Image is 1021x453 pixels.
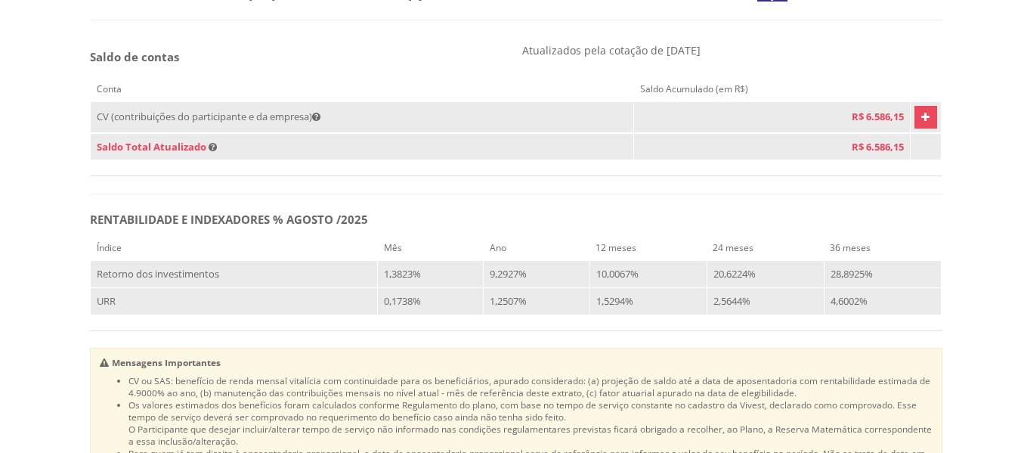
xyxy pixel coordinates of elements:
th: Saldo Acumulado (em R$) [634,76,910,102]
td: 28,8925% [824,261,941,288]
td: URR [91,287,378,315]
td: 9,2927% [484,261,589,288]
td: 1,5294% [589,287,707,315]
td: 0,1738% [378,287,484,315]
td: 1,2507% [484,287,589,315]
h5: Saldo de contas [90,51,511,64]
h5: RENTABILIDADE E INDEXADORES % AGOSTO /2025 [90,213,942,226]
td: Retorno dos investimentos [91,261,378,288]
th: 36 meses [824,235,941,261]
td: 4,6002% [824,287,941,315]
span: CV (contribuições do participante e da empresa) [97,110,320,123]
td: 10,0067% [589,261,707,288]
td: 1,3823% [378,261,484,288]
th: Ano [484,235,589,261]
th: Índice [91,235,378,261]
span: Saldo Total Atualizado [97,140,206,154]
b: Mensagens Importantes [112,356,221,368]
li: Os valores estimados dos benefícios foram calculados conforme Regulamento do plano, com base no t... [128,399,934,447]
th: Conta [91,76,634,102]
li: CV ou SAS: benefício de renda mensal vitalícia com continuidade para os beneficiários, apurado co... [128,374,934,399]
th: 12 meses [589,235,707,261]
td: 20,6224% [707,261,824,288]
th: Mês [378,235,484,261]
p: Atualizados pela cotação de [DATE] [522,43,943,57]
span: R$ 6.586,15 [852,140,904,154]
th: 24 meses [707,235,824,261]
td: 2,5644% [707,287,824,315]
span: R$ 6.586,15 [852,110,904,123]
